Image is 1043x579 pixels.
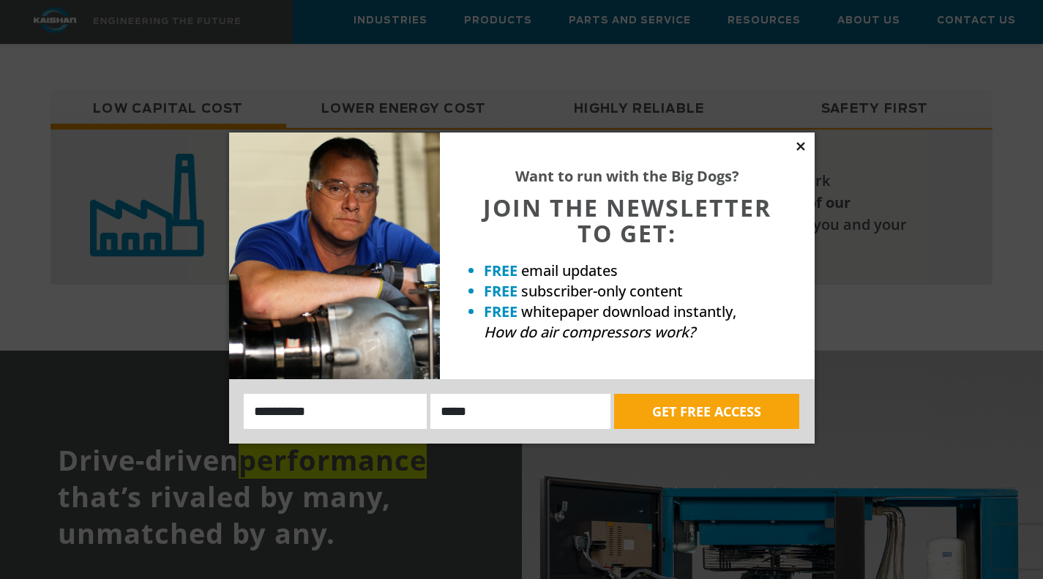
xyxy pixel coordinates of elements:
span: whitepaper download instantly, [521,302,736,321]
button: Close [794,140,807,153]
span: email updates [521,261,618,280]
strong: Want to run with the Big Dogs? [515,166,739,186]
span: JOIN THE NEWSLETTER TO GET: [483,192,771,249]
strong: FREE [484,261,517,280]
span: subscriber-only content [521,281,683,301]
button: GET FREE ACCESS [614,394,799,429]
input: Name: [244,394,427,429]
input: Email [430,394,610,429]
strong: FREE [484,302,517,321]
em: How do air compressors work? [484,322,695,342]
strong: FREE [484,281,517,301]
